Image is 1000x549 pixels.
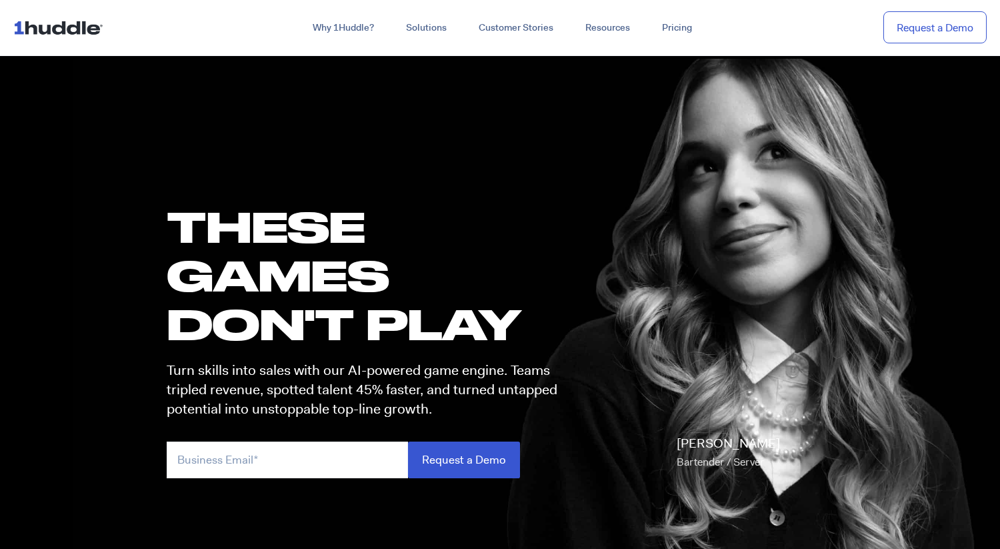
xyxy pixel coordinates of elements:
[569,16,646,40] a: Resources
[677,455,764,469] span: Bartender / Server
[167,442,408,478] input: Business Email*
[297,16,390,40] a: Why 1Huddle?
[883,11,987,44] a: Request a Demo
[463,16,569,40] a: Customer Stories
[167,202,569,349] h1: these GAMES DON'T PLAY
[677,434,780,472] p: [PERSON_NAME]
[646,16,708,40] a: Pricing
[13,15,109,40] img: ...
[167,361,569,420] p: Turn skills into sales with our AI-powered game engine. Teams tripled revenue, spotted talent 45%...
[390,16,463,40] a: Solutions
[408,442,520,478] input: Request a Demo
